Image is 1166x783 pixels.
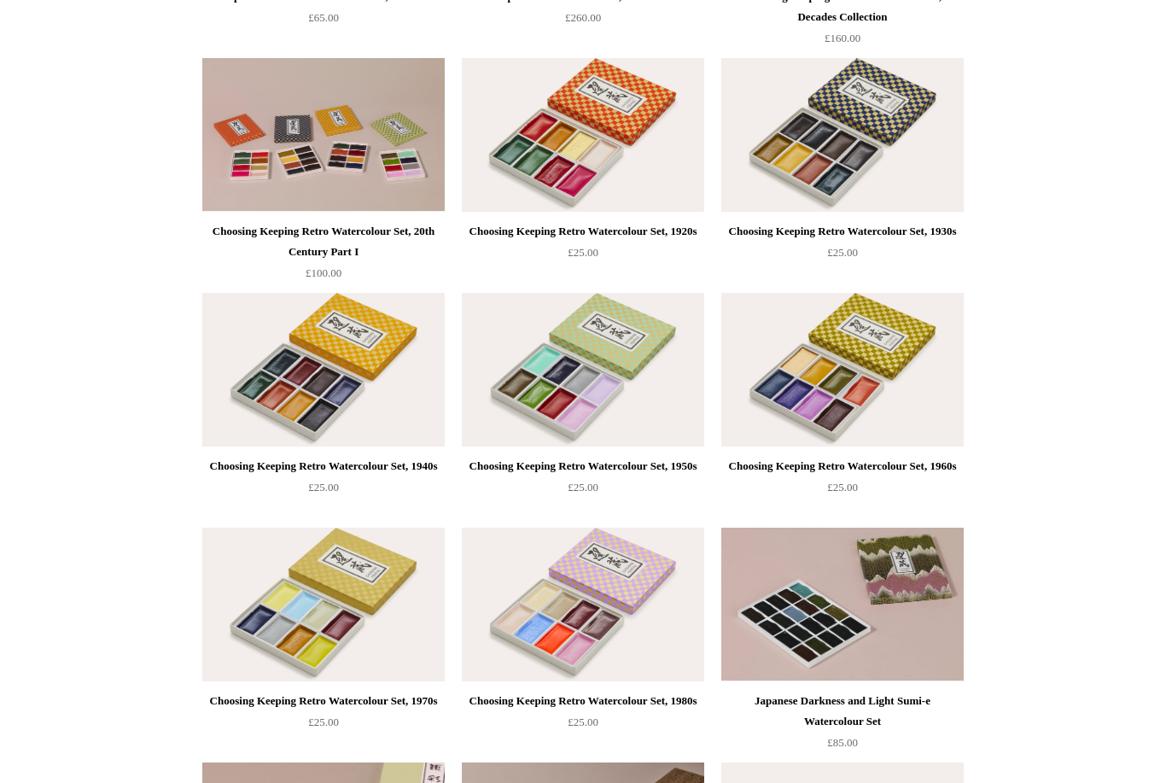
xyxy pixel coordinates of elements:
[827,246,858,259] span: £25.00
[308,11,339,24] span: £65.00
[462,293,704,447] a: Choosing Keeping Retro Watercolour Set, 1950s Choosing Keeping Retro Watercolour Set, 1950s
[721,293,964,447] img: Choosing Keeping Retro Watercolour Set, 1960s
[202,293,445,447] img: Choosing Keeping Retro Watercolour Set, 1940s
[726,456,959,476] div: Choosing Keeping Retro Watercolour Set, 1960s
[721,528,964,681] img: Japanese Darkness and Light Sumi-e Watercolour Set
[568,716,598,728] span: £25.00
[466,456,700,476] div: Choosing Keeping Retro Watercolour Set, 1950s
[462,221,704,291] a: Choosing Keeping Retro Watercolour Set, 1920s £25.00
[565,11,601,24] span: £260.00
[462,528,704,681] img: Choosing Keeping Retro Watercolour Set, 1980s
[202,58,445,212] a: Choosing Keeping Retro Watercolour Set, 20th Century Part I Choosing Keeping Retro Watercolour Se...
[462,691,704,761] a: Choosing Keeping Retro Watercolour Set, 1980s £25.00
[202,528,445,681] a: Choosing Keeping Retro Watercolour Set, 1970s Choosing Keeping Retro Watercolour Set, 1970s
[308,716,339,728] span: £25.00
[721,456,964,526] a: Choosing Keeping Retro Watercolour Set, 1960s £25.00
[462,58,704,212] a: Choosing Keeping Retro Watercolour Set, 1920s Choosing Keeping Retro Watercolour Set, 1920s
[568,481,598,494] span: £25.00
[462,58,704,212] img: Choosing Keeping Retro Watercolour Set, 1920s
[466,691,700,711] div: Choosing Keeping Retro Watercolour Set, 1980s
[726,221,959,242] div: Choosing Keeping Retro Watercolour Set, 1930s
[827,736,858,749] span: £85.00
[202,293,445,447] a: Choosing Keeping Retro Watercolour Set, 1940s Choosing Keeping Retro Watercolour Set, 1940s
[568,246,598,259] span: £25.00
[202,58,445,212] img: Choosing Keeping Retro Watercolour Set, 20th Century Part I
[721,528,964,681] a: Japanese Darkness and Light Sumi-e Watercolour Set Japanese Darkness and Light Sumi-e Watercolour...
[721,58,964,212] img: Choosing Keeping Retro Watercolour Set, 1930s
[825,32,860,44] span: £160.00
[306,266,341,279] span: £100.00
[202,528,445,681] img: Choosing Keeping Retro Watercolour Set, 1970s
[202,221,445,291] a: Choosing Keeping Retro Watercolour Set, 20th Century Part I £100.00
[466,221,700,242] div: Choosing Keeping Retro Watercolour Set, 1920s
[202,691,445,761] a: Choosing Keeping Retro Watercolour Set, 1970s £25.00
[721,221,964,291] a: Choosing Keeping Retro Watercolour Set, 1930s £25.00
[721,293,964,447] a: Choosing Keeping Retro Watercolour Set, 1960s Choosing Keeping Retro Watercolour Set, 1960s
[721,58,964,212] a: Choosing Keeping Retro Watercolour Set, 1930s Choosing Keeping Retro Watercolour Set, 1930s
[721,691,964,761] a: Japanese Darkness and Light Sumi-e Watercolour Set £85.00
[462,528,704,681] a: Choosing Keeping Retro Watercolour Set, 1980s Choosing Keeping Retro Watercolour Set, 1980s
[308,481,339,494] span: £25.00
[207,691,440,711] div: Choosing Keeping Retro Watercolour Set, 1970s
[207,456,440,476] div: Choosing Keeping Retro Watercolour Set, 1940s
[462,293,704,447] img: Choosing Keeping Retro Watercolour Set, 1950s
[202,456,445,526] a: Choosing Keeping Retro Watercolour Set, 1940s £25.00
[207,221,440,262] div: Choosing Keeping Retro Watercolour Set, 20th Century Part I
[462,456,704,526] a: Choosing Keeping Retro Watercolour Set, 1950s £25.00
[726,691,959,732] div: Japanese Darkness and Light Sumi-e Watercolour Set
[827,481,858,494] span: £25.00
